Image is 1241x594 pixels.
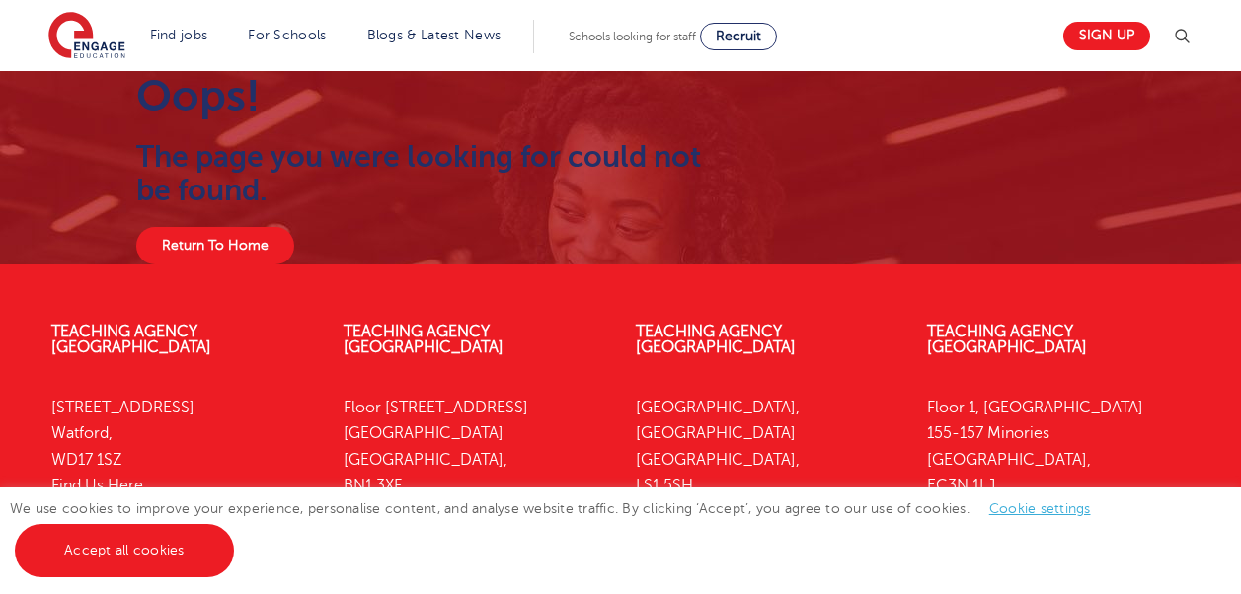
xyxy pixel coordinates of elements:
a: Teaching Agency [GEOGRAPHIC_DATA] [51,323,211,356]
span: Recruit [716,29,761,43]
span: Schools looking for staff [569,30,696,43]
p: Floor [STREET_ADDRESS] [GEOGRAPHIC_DATA] [GEOGRAPHIC_DATA], BN1 3XF 01273 447633 [344,395,606,551]
a: Cookie settings [989,501,1091,516]
a: Recruit [700,23,777,50]
span: We use cookies to improve your experience, personalise content, and analyse website traffic. By c... [10,501,1111,557]
a: Return To Home [136,227,294,264]
a: Find jobs [150,28,208,42]
a: Teaching Agency [GEOGRAPHIC_DATA] [636,323,796,356]
p: Floor 1, [GEOGRAPHIC_DATA] 155-157 Minories [GEOGRAPHIC_DATA], EC3N 1LJ 0333 150 8020 [927,395,1190,551]
img: Engage Education [48,12,125,61]
h2: The page you were looking for could not be found. [136,140,706,207]
p: [STREET_ADDRESS] Watford, WD17 1SZ 01923 281040 [51,395,314,524]
a: For Schools [248,28,326,42]
a: Accept all cookies [15,524,234,577]
h1: Oops! [136,71,706,120]
a: Blogs & Latest News [367,28,502,42]
p: [GEOGRAPHIC_DATA], [GEOGRAPHIC_DATA] [GEOGRAPHIC_DATA], LS1 5SH 0113 323 7633 [636,395,898,551]
a: Teaching Agency [GEOGRAPHIC_DATA] [344,323,504,356]
a: Sign up [1063,22,1150,50]
a: Find Us Here [51,477,143,494]
a: Teaching Agency [GEOGRAPHIC_DATA] [927,323,1087,356]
